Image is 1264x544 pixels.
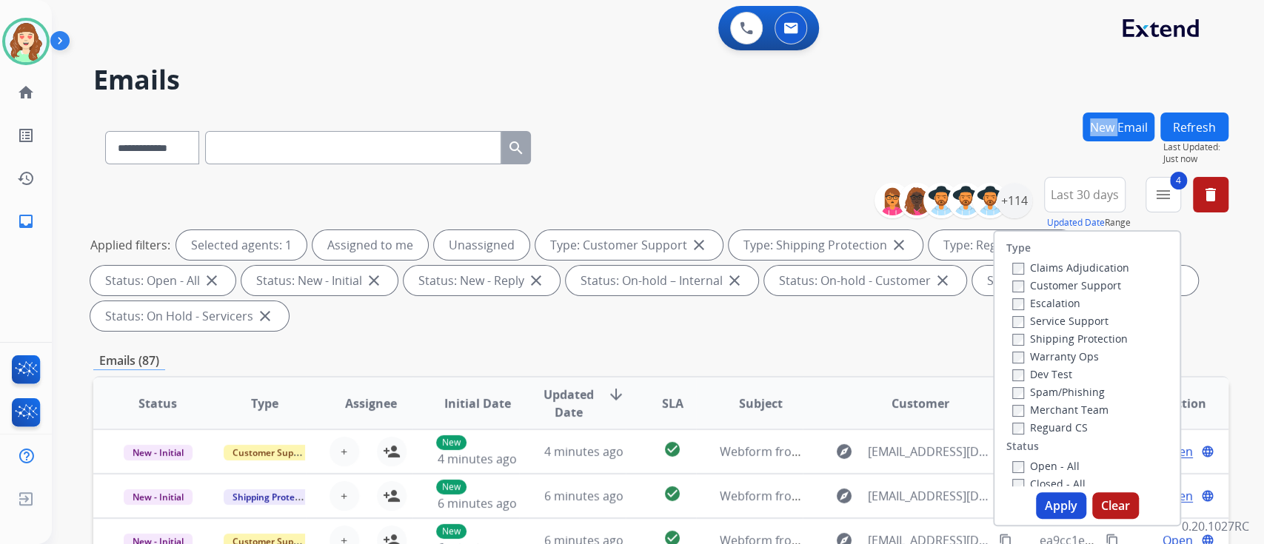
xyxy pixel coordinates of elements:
button: Refresh [1160,113,1228,141]
span: SLA [661,394,683,412]
input: Closed - All [1012,479,1024,491]
span: Just now [1163,153,1228,165]
button: Last 30 days [1044,177,1126,212]
mat-icon: language [1201,489,1214,503]
div: Status: On-hold – Internal [566,266,758,295]
button: + [330,437,359,466]
div: Type: Shipping Protection [729,230,923,260]
label: Dev Test [1012,367,1072,381]
label: Reguard CS [1012,420,1088,434]
input: Customer Support [1012,281,1024,292]
span: Customer Support [224,445,320,460]
span: 6 minutes ago [438,495,517,511]
div: Status: On Hold - Servicers [90,301,289,331]
p: 0.20.1027RC [1182,517,1249,535]
mat-icon: close [890,236,908,254]
input: Merchant Team [1012,405,1024,417]
input: Claims Adjudication [1012,263,1024,275]
span: 4 minutes ago [438,451,517,467]
label: Customer Support [1012,278,1121,292]
button: Clear [1092,492,1139,519]
mat-icon: check_circle [663,440,681,458]
div: Status: On Hold - Pending Parts [972,266,1198,295]
input: Reguard CS [1012,423,1024,434]
div: Type: Customer Support [535,230,723,260]
button: Updated Date [1047,217,1105,229]
mat-icon: person_add [383,487,401,505]
mat-icon: close [690,236,708,254]
span: 4 minutes ago [544,443,623,460]
span: Webform from [EMAIL_ADDRESS][DOMAIN_NAME] on [DATE] [720,443,1055,460]
label: Claims Adjudication [1012,261,1129,275]
label: Open - All [1012,459,1080,473]
mat-icon: person_add [383,443,401,460]
label: Service Support [1012,314,1108,328]
span: Assignee [345,394,397,412]
mat-icon: close [256,307,274,325]
div: Status: New - Reply [404,266,560,295]
mat-icon: explore [835,487,853,505]
button: 4 [1146,177,1181,212]
mat-icon: search [507,139,525,157]
input: Spam/Phishing [1012,387,1024,399]
span: Shipping Protection [224,489,325,505]
span: [EMAIL_ADDRESS][DOMAIN_NAME] [868,443,991,460]
p: New [436,524,467,539]
span: Updated Date [543,386,595,421]
label: Merchant Team [1012,403,1108,417]
span: Last Updated: [1163,141,1228,153]
span: Range [1047,216,1131,229]
label: Warranty Ops [1012,349,1099,363]
button: Apply [1036,492,1086,519]
label: Status [1006,439,1039,454]
label: Type [1006,241,1031,255]
input: Open - All [1012,461,1024,473]
mat-icon: home [17,84,35,101]
label: Spam/Phishing [1012,385,1105,399]
mat-icon: close [726,272,743,289]
span: [EMAIL_ADDRESS][DOMAIN_NAME] [868,487,991,505]
mat-icon: close [934,272,952,289]
input: Dev Test [1012,369,1024,381]
p: New [436,480,467,494]
div: Status: Open - All [90,266,235,295]
span: Initial Date [444,394,510,412]
mat-icon: explore [835,443,853,460]
span: 4 [1170,172,1187,189]
h2: Emails [93,65,1228,95]
div: Assigned to me [312,230,428,260]
span: Status [138,394,177,412]
div: Unassigned [434,230,529,260]
span: New - Initial [124,445,193,460]
span: New - Initial [124,489,193,505]
div: Type: Reguard CS [929,230,1076,260]
mat-icon: delete [1202,186,1220,204]
mat-icon: check_circle [663,485,681,503]
label: Closed - All [1012,477,1086,491]
div: Status: New - Initial [241,266,398,295]
input: Warranty Ops [1012,352,1024,363]
mat-icon: language [1201,445,1214,458]
p: Emails (87) [93,352,165,370]
mat-icon: history [17,169,35,187]
mat-icon: close [365,272,383,289]
p: New [436,435,467,450]
span: Customer [892,394,949,412]
button: New Email [1083,113,1154,141]
input: Service Support [1012,316,1024,328]
span: Subject [739,394,783,412]
label: Shipping Protection [1012,332,1128,346]
img: avatar [5,21,47,62]
div: +114 [997,183,1032,218]
span: Last 30 days [1051,192,1119,198]
div: Status: On-hold - Customer [764,266,966,295]
span: 6 minutes ago [544,488,623,504]
mat-icon: close [527,272,545,289]
mat-icon: list_alt [17,127,35,144]
mat-icon: close [203,272,221,289]
input: Escalation [1012,298,1024,310]
span: + [341,443,347,460]
mat-icon: arrow_downward [607,386,625,403]
span: + [341,487,347,505]
input: Shipping Protection [1012,334,1024,346]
